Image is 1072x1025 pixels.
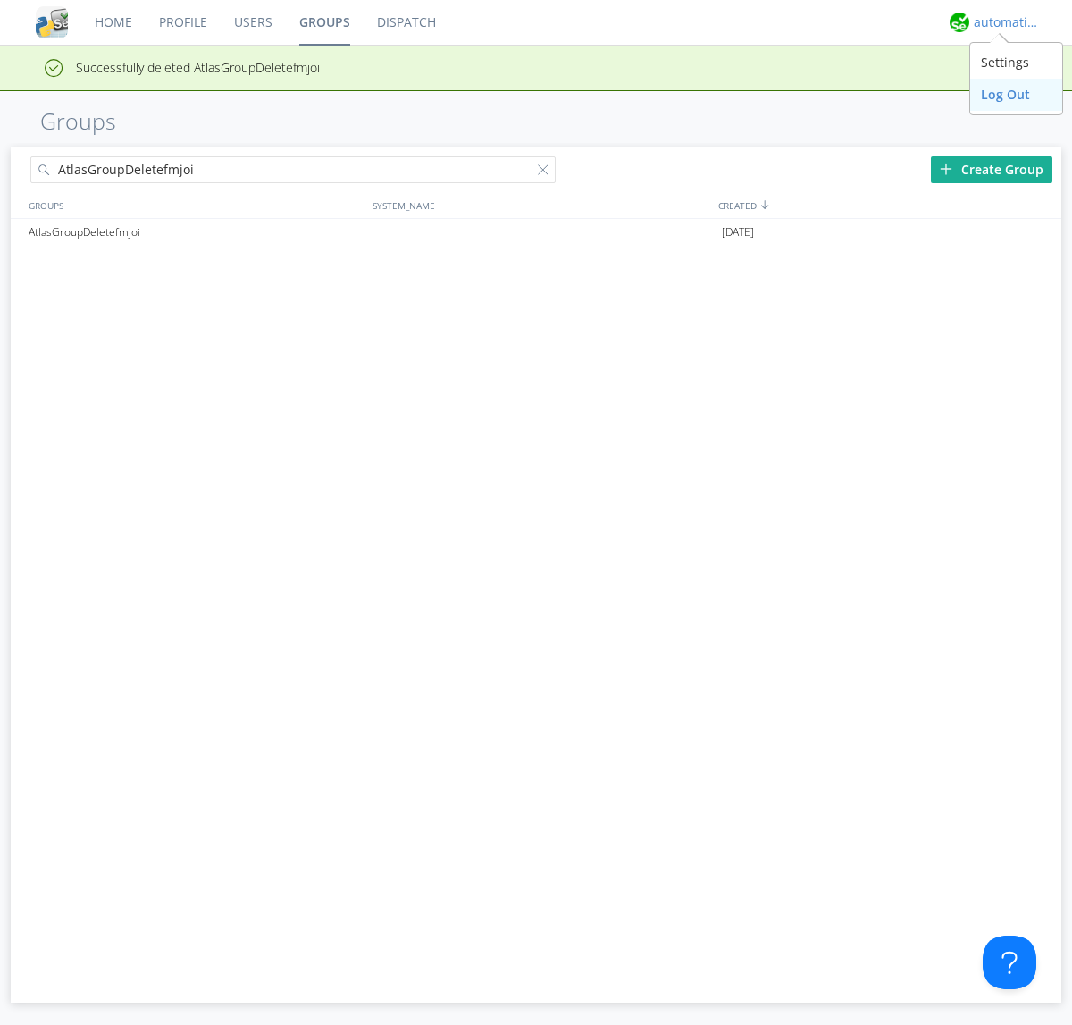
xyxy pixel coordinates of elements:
div: CREATED [714,192,1061,218]
div: SYSTEM_NAME [368,192,714,218]
div: Log Out [970,79,1062,111]
input: Search groups [30,156,556,183]
a: AtlasGroupDeletefmjoi[DATE] [11,219,1061,246]
span: Successfully deleted AtlasGroupDeletefmjoi [13,59,320,76]
div: automation+atlas [974,13,1041,31]
img: plus.svg [940,163,952,175]
span: [DATE] [722,219,754,246]
img: d2d01cd9b4174d08988066c6d424eccd [950,13,969,32]
img: cddb5a64eb264b2086981ab96f4c1ba7 [36,6,68,38]
div: GROUPS [24,192,364,218]
div: AtlasGroupDeletefmjoi [24,219,368,246]
iframe: Toggle Customer Support [983,936,1036,989]
div: Create Group [931,156,1052,183]
div: Settings [970,46,1062,79]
